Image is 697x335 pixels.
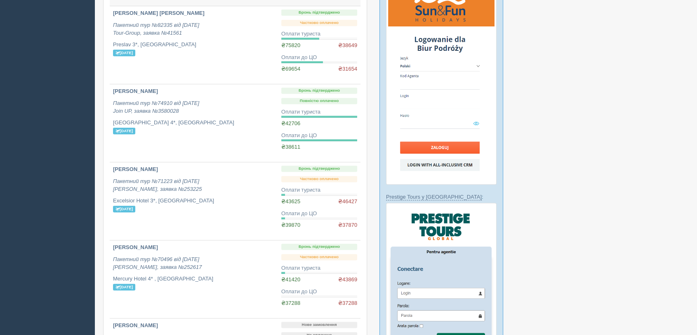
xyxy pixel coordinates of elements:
[110,84,278,162] a: [PERSON_NAME] Пакетний тур №74910 від [DATE]Join UP, заявка №3580028 [GEOGRAPHIC_DATA] 4*, [GEOGR...
[386,194,482,200] a: Prestige Tours у [GEOGRAPHIC_DATA]
[338,221,357,229] span: ₴37870
[113,244,158,250] b: [PERSON_NAME]
[281,120,300,126] span: ₴42706
[281,210,357,218] div: Оплати до ЦО
[281,322,357,328] p: Нове замовлення
[281,98,357,104] p: Повністю оплачено
[281,264,357,272] div: Оплати туриста
[113,10,205,16] b: [PERSON_NAME] [PERSON_NAME]
[281,244,357,250] p: Бронь підтверджено
[281,42,300,48] span: ₴75820
[113,50,135,56] span: [DATE]
[113,284,135,290] span: [DATE]
[113,22,199,36] i: Пакетний тур №82335 від [DATE] Tour-Group, заявка №41561
[281,288,357,296] div: Оплати до ЦО
[113,206,135,212] span: [DATE]
[338,65,357,73] span: ₴31654
[386,193,497,201] p: :
[281,54,357,62] div: Оплати до ЦО
[113,41,275,56] p: Preslav 3*, [GEOGRAPHIC_DATA]
[281,144,300,150] span: ₴38611
[338,198,357,206] span: ₴46427
[281,176,357,182] p: Частково оплачено
[110,240,278,318] a: [PERSON_NAME] Пакетний тур №70496 від [DATE][PERSON_NAME], заявка №252617 Mercury Hotel 4* , [GEO...
[110,162,278,240] a: [PERSON_NAME] Пакетний тур №71223 від [DATE][PERSON_NAME], заявка №253225 Excelsior Hotel 3*, [GE...
[113,128,135,134] span: [DATE]
[113,88,158,94] b: [PERSON_NAME]
[338,299,357,307] span: ₴37288
[113,119,275,134] p: [GEOGRAPHIC_DATA] 4*, [GEOGRAPHIC_DATA]
[281,66,300,72] span: ₴69654
[281,10,357,16] p: Бронь підтверджено
[281,20,357,26] p: Частково оплачено
[110,6,278,84] a: [PERSON_NAME] [PERSON_NAME] Пакетний тур №82335 від [DATE]Tour-Group, заявка №41561 Preslav 3*, [...
[113,166,158,172] b: [PERSON_NAME]
[113,197,275,212] p: Excelsior Hotel 3*, [GEOGRAPHIC_DATA]
[281,198,300,204] span: ₴43625
[281,300,300,306] span: ₴37288
[281,166,357,172] p: Бронь підтверджено
[281,276,300,283] span: ₴41420
[113,178,202,192] i: Пакетний тур №71223 від [DATE] [PERSON_NAME], заявка №253225
[281,186,357,194] div: Оплати туриста
[113,322,158,328] b: [PERSON_NAME]
[113,100,199,114] i: Пакетний тур №74910 від [DATE] Join UP, заявка №3580028
[113,275,275,290] p: Mercury Hotel 4* , [GEOGRAPHIC_DATA]
[281,88,357,94] p: Бронь підтверджено
[281,132,357,140] div: Оплати до ЦО
[281,222,300,228] span: ₴39870
[338,42,357,50] span: ₴38649
[281,30,357,38] div: Оплати туриста
[338,276,357,284] span: ₴43869
[281,108,357,116] div: Оплати туриста
[281,254,357,260] p: Частково оплачено
[113,256,202,270] i: Пакетний тур №70496 від [DATE] [PERSON_NAME], заявка №252617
